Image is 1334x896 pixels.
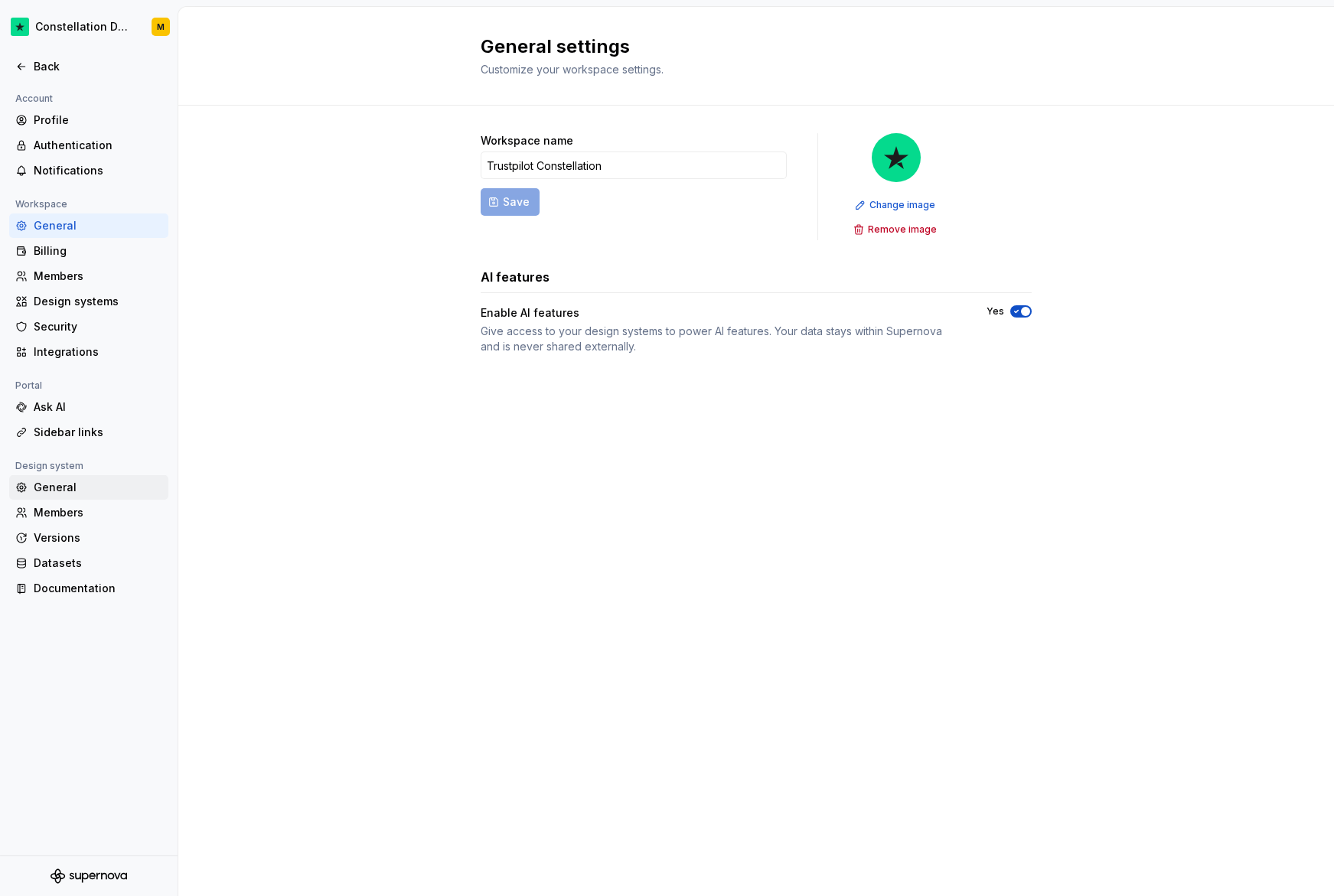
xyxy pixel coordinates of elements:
a: General [9,475,168,500]
svg: Supernova Logo [51,868,127,884]
a: Sidebar links [9,420,168,445]
img: d602db7a-5e75-4dfe-a0a4-4b8163c7bad2.png [11,18,29,36]
a: Design systems [9,289,168,314]
a: Members [9,264,168,288]
a: Profile [9,108,168,132]
a: Members [9,500,168,525]
div: General [34,218,162,233]
a: General [9,213,168,238]
a: Notifications [9,158,168,183]
button: Remove image [849,219,944,240]
a: Datasets [9,551,168,575]
img: d602db7a-5e75-4dfe-a0a4-4b8163c7bad2.png [872,133,921,182]
a: Documentation [9,576,168,601]
div: Integrations [34,344,162,360]
div: Account [9,90,59,108]
div: Ask AI [34,399,162,415]
span: Change image [869,199,935,211]
div: Back [34,59,162,74]
div: Design system [9,457,90,475]
div: Portal [9,376,48,395]
a: Billing [9,239,168,263]
a: Versions [9,526,168,550]
label: Yes [987,305,1004,318]
div: Versions [34,530,162,546]
div: Design systems [34,294,162,309]
div: Enable AI features [481,305,959,321]
div: Profile [34,112,162,128]
h2: General settings [481,34,1013,59]
a: Security [9,314,168,339]
a: Back [9,54,168,79]
div: Notifications [34,163,162,178]
div: Members [34,505,162,520]
span: Remove image [868,223,937,236]
span: Customize your workspace settings. [481,63,664,76]
div: Billing [34,243,162,259]
button: Change image [850,194,942,216]
div: Documentation [34,581,162,596]
div: Members [34,269,162,284]
div: Authentication [34,138,162,153]
div: Security [34,319,162,334]
button: Constellation Design SystemM [3,10,174,44]
div: Sidebar links [34,425,162,440]
div: Workspace [9,195,73,213]
a: Ask AI [9,395,168,419]
div: Constellation Design System [35,19,133,34]
div: Datasets [34,556,162,571]
div: Give access to your design systems to power AI features. Your data stays within Supernova and is ... [481,324,959,354]
div: M [157,21,165,33]
a: Authentication [9,133,168,158]
label: Workspace name [481,133,573,148]
div: General [34,480,162,495]
h3: AI features [481,268,550,286]
a: Integrations [9,340,168,364]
